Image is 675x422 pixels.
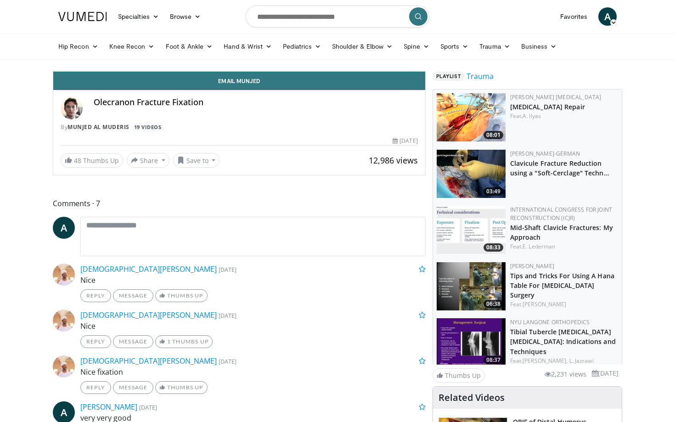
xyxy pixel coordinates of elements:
a: 03:49 [437,150,506,198]
a: Message [113,381,153,394]
a: Favorites [555,7,593,26]
a: Foot & Ankle [160,37,219,56]
div: Feat. [510,112,618,120]
a: [PERSON_NAME], [523,357,568,365]
a: Message [113,289,153,302]
img: Avatar [53,309,75,332]
small: [DATE] [139,403,157,411]
div: By [61,123,418,131]
a: Knee Recon [104,37,160,56]
a: [DEMOGRAPHIC_DATA][PERSON_NAME] [80,356,217,366]
img: 062f5d94-bbec-44ad-8d36-91e69afdd407.150x105_q85_crop-smart_upscale.jpg [437,206,506,254]
a: Reply [80,335,111,348]
a: [MEDICAL_DATA] Repair [510,102,585,111]
a: Thumbs Up [433,368,485,383]
span: 48 [74,156,81,165]
a: Tips and Tricks For Using A Hana Table For [MEDICAL_DATA] Surgery [510,271,614,299]
a: International Congress for Joint Reconstruction (ICJR) [510,206,612,222]
img: bb3bdc1e-7513-437e-9f4a-744229089954.150x105_q85_crop-smart_upscale.jpg [437,150,506,198]
a: Reply [80,381,111,394]
a: L. Jazrawi [569,357,594,365]
button: Share [127,153,169,168]
a: Hip Recon [53,37,104,56]
a: [DEMOGRAPHIC_DATA][PERSON_NAME] [80,310,217,320]
a: Trauma [467,71,494,82]
a: [DEMOGRAPHIC_DATA][PERSON_NAME] [80,264,217,274]
a: Thumbs Up [155,289,207,302]
a: Hand & Wrist [218,37,277,56]
a: A [53,217,75,239]
h4: Related Videos [439,392,505,403]
small: [DATE] [219,265,236,274]
a: 06:38 [437,262,506,310]
li: [DATE] [592,368,619,378]
a: Clavicule Fracture Reduction using a "Soft-Cerclage" Techn… [510,159,609,177]
a: [PERSON_NAME] [80,402,137,412]
img: 5SPjETdNCPS-ZANX4xMDoxOjA4MTsiGN.150x105_q85_crop-smart_upscale.jpg [437,318,506,366]
a: Thumbs Up [155,381,207,394]
img: 0dc83f1d-7eea-473d-a2b0-3bfc5db4bb4a.150x105_q85_crop-smart_upscale.jpg [437,262,506,310]
a: Mid-Shaft Clavicle Fractures: My Approach [510,223,613,242]
a: A [598,7,617,26]
div: [DATE] [393,137,417,145]
a: Message [113,335,153,348]
a: 19 Videos [131,123,164,131]
small: [DATE] [219,311,236,320]
h4: Olecranon Fracture Fixation [94,97,418,107]
small: [DATE] [219,357,236,366]
a: Sports [435,37,474,56]
span: Playlist [433,72,465,81]
a: E. Lederman [523,242,555,250]
a: Spine [398,37,434,56]
span: Comments 7 [53,197,426,209]
a: [PERSON_NAME] [510,262,554,270]
a: Business [516,37,562,56]
p: Nice fixation [80,366,426,377]
a: 48 Thumbs Up [61,153,123,168]
a: Trauma [474,37,516,56]
span: 1 [167,338,171,345]
div: Feat. [510,242,618,251]
p: Nice [80,321,426,332]
a: 08:37 [437,318,506,366]
div: Feat. [510,300,618,309]
video-js: Video Player [53,71,425,72]
span: 03:49 [484,187,503,196]
a: Pediatrics [277,37,326,56]
button: Save to [173,153,220,168]
img: Avatar [61,97,83,119]
input: Search topics, interventions [246,6,429,28]
div: Feat. [510,357,618,365]
a: 08:01 [437,93,506,141]
img: Avatar [53,264,75,286]
a: 1 Thumbs Up [155,335,213,348]
span: 08:37 [484,356,503,364]
a: [PERSON_NAME] [MEDICAL_DATA] [510,93,602,101]
a: Reply [80,289,111,302]
span: 08:33 [484,243,503,252]
span: 08:01 [484,131,503,139]
a: A. Ilyas [523,112,541,120]
img: VuMedi Logo [58,12,107,21]
a: Shoulder & Elbow [326,37,398,56]
a: Browse [164,7,207,26]
a: NYU Langone Orthopedics [510,318,590,326]
a: 08:33 [437,206,506,254]
p: Nice [80,275,426,286]
a: [PERSON_NAME] [523,300,566,308]
a: Munjed Al Muderis [67,123,129,131]
a: [PERSON_NAME]-German [510,150,580,158]
a: Tibial Tubercle [MEDICAL_DATA] [MEDICAL_DATA]: Indications and Techniques [510,327,616,355]
a: Email Munjed [53,72,425,90]
img: Avatar [53,355,75,377]
span: 12,986 views [369,155,418,166]
span: 06:38 [484,300,503,308]
img: 339e394c-0cc8-4ec8-9951-dbcccd4a2a3d.png.150x105_q85_crop-smart_upscale.png [437,93,506,141]
a: Specialties [112,7,164,26]
li: 2,231 views [545,369,586,379]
